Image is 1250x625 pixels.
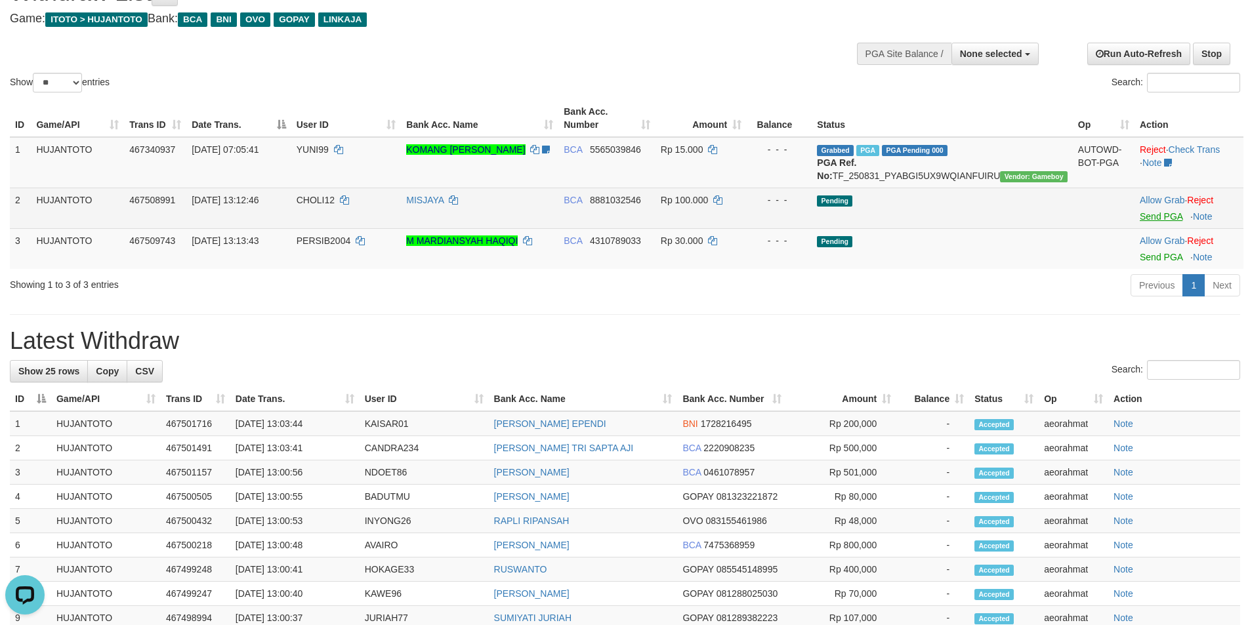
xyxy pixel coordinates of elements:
th: User ID: activate to sort column ascending [291,100,402,137]
td: aeorahmat [1039,533,1108,557]
span: · [1140,195,1187,205]
td: NDOET86 [360,460,489,485]
span: [DATE] 13:13:43 [192,235,259,246]
td: 2 [10,188,31,228]
td: - [896,485,969,509]
a: SUMIYATI JURIAH [494,613,572,623]
td: Rp 70,000 [787,582,896,606]
span: Copy 083155461986 to clipboard [705,515,766,526]
td: - [896,460,969,485]
td: [DATE] 13:00:40 [230,582,360,606]
div: - - - [752,234,806,247]
th: ID [10,100,31,137]
div: PGA Site Balance / [857,43,951,65]
td: 1 [10,411,51,436]
th: Date Trans.: activate to sort column descending [186,100,291,137]
td: [DATE] 13:00:55 [230,485,360,509]
td: AUTOWD-BOT-PGA [1073,137,1135,188]
th: Balance: activate to sort column ascending [896,387,969,411]
th: Op: activate to sort column ascending [1039,387,1108,411]
td: Rp 200,000 [787,411,896,436]
a: Note [1114,467,1133,477]
span: Copy 085545148995 to clipboard [717,564,778,575]
input: Search: [1147,73,1240,92]
a: Previous [1131,274,1183,296]
button: None selected [951,43,1039,65]
td: aeorahmat [1039,436,1108,460]
span: Grabbed [817,145,854,156]
span: Rp 100.000 [661,195,708,205]
span: Copy 081288025030 to clipboard [717,588,778,599]
th: Bank Acc. Name: activate to sort column ascending [401,100,558,137]
td: 467501157 [161,460,230,485]
td: 4 [10,485,51,509]
td: Rp 80,000 [787,485,896,509]
th: Date Trans.: activate to sort column ascending [230,387,360,411]
td: · [1135,228,1243,269]
span: Accepted [974,613,1014,624]
th: Bank Acc. Number: activate to sort column ascending [558,100,656,137]
td: AVAIRO [360,533,489,557]
a: Reject [1187,235,1213,246]
td: aeorahmat [1039,557,1108,582]
span: Rp 30.000 [661,235,703,246]
th: Bank Acc. Name: activate to sort column ascending [489,387,678,411]
td: [DATE] 13:03:44 [230,411,360,436]
span: Accepted [974,589,1014,600]
td: 467500505 [161,485,230,509]
td: Rp 48,000 [787,509,896,533]
td: HUJANTOTO [31,188,124,228]
span: BCA [564,235,582,246]
td: - [896,533,969,557]
span: BCA [682,540,701,550]
a: Copy [87,360,127,382]
a: [PERSON_NAME] EPENDI [494,418,606,429]
span: Accepted [974,492,1014,503]
a: [PERSON_NAME] [494,467,570,477]
td: HUJANTOTO [51,411,161,436]
a: [PERSON_NAME] [494,491,570,502]
label: Search: [1112,360,1240,380]
a: Note [1114,515,1133,526]
td: 467499247 [161,582,230,606]
th: Bank Acc. Number: activate to sort column ascending [677,387,787,411]
span: Accepted [974,565,1014,576]
input: Search: [1147,360,1240,380]
a: MISJAYA [406,195,444,205]
span: Copy 4310789033 to clipboard [590,235,641,246]
span: LINKAJA [318,12,367,27]
div: - - - [752,193,806,207]
a: Allow Grab [1140,195,1184,205]
a: 1 [1182,274,1205,296]
span: Rp 15.000 [661,144,703,155]
a: Note [1114,491,1133,502]
th: Trans ID: activate to sort column ascending [161,387,230,411]
td: [DATE] 13:00:41 [230,557,360,582]
span: None selected [960,49,1022,59]
th: Action [1135,100,1243,137]
span: OVO [682,515,703,526]
span: Vendor URL: https://payment21.1velocity.biz [1000,171,1067,182]
td: 467499248 [161,557,230,582]
a: Show 25 rows [10,360,88,382]
span: Pending [817,195,852,207]
th: Balance [747,100,812,137]
td: [DATE] 13:03:41 [230,436,360,460]
a: Note [1114,613,1133,623]
a: Reject [1187,195,1213,205]
a: [PERSON_NAME] TRI SAPTA AJI [494,443,634,453]
th: ID: activate to sort column descending [10,387,51,411]
span: BCA [682,443,701,453]
span: Copy 1728216495 to clipboard [701,418,752,429]
th: User ID: activate to sort column ascending [360,387,489,411]
a: Note [1142,157,1162,168]
td: 2 [10,436,51,460]
span: Copy 0461078957 to clipboard [703,467,755,477]
td: HUJANTOTO [51,485,161,509]
td: aeorahmat [1039,411,1108,436]
button: Open LiveChat chat widget [5,5,45,45]
span: Pending [817,236,852,247]
span: GOPAY [682,613,713,623]
a: Note [1114,588,1133,599]
span: Copy 081289382223 to clipboard [717,613,778,623]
